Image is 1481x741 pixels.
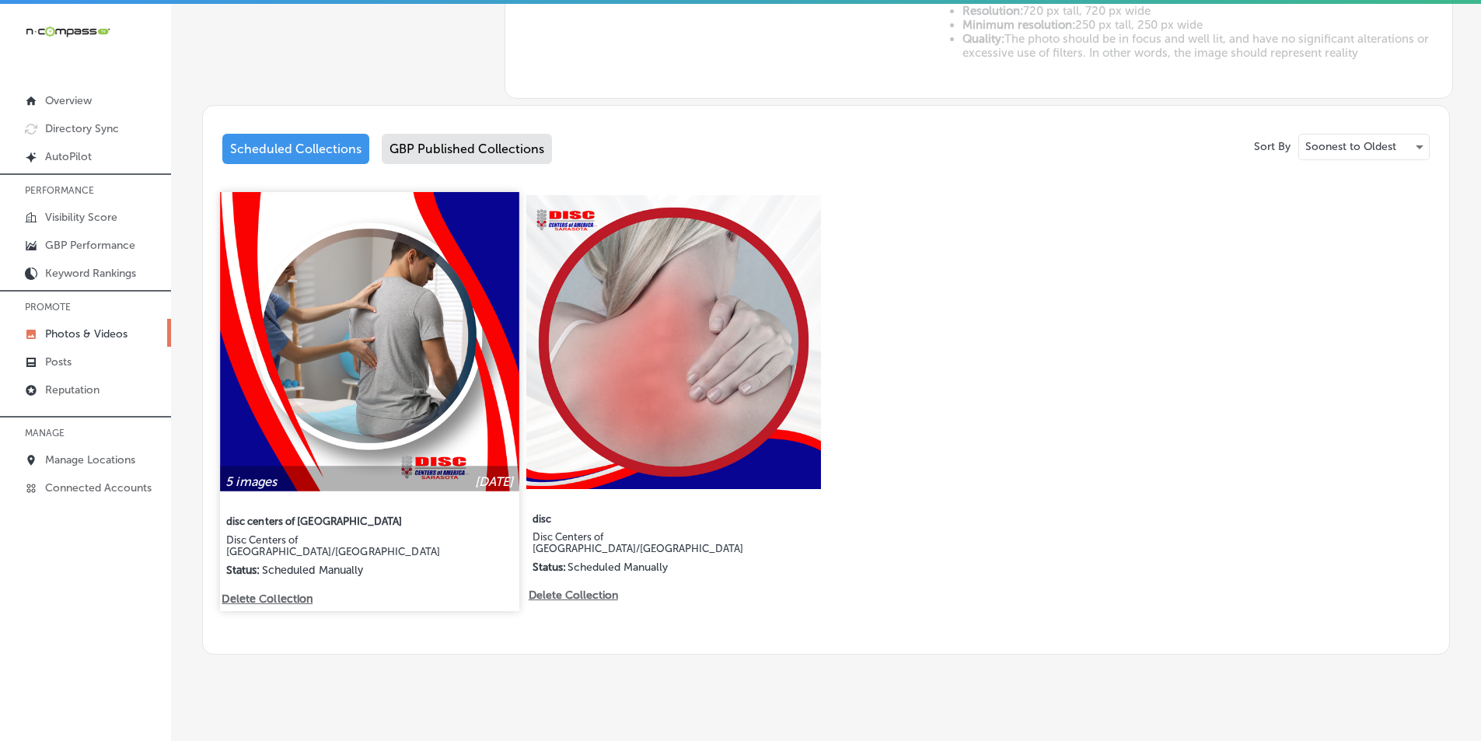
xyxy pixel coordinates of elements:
label: disc [533,504,755,531]
label: disc centers of [GEOGRAPHIC_DATA] [226,505,452,533]
p: Reputation [45,383,100,397]
p: Visibility Score [45,211,117,224]
p: Manage Locations [45,453,135,467]
label: Disc Centers of [GEOGRAPHIC_DATA]/[GEOGRAPHIC_DATA] [226,533,513,564]
img: Collection thumbnail [220,192,519,491]
p: Scheduled Manually [568,561,668,574]
p: Soonest to Oldest [1305,139,1396,154]
p: Delete Collection [529,589,617,602]
div: Scheduled Collections [222,134,369,164]
div: Soonest to Oldest [1299,135,1429,159]
p: Connected Accounts [45,481,152,495]
p: Posts [45,355,72,369]
p: GBP Performance [45,239,135,252]
p: Overview [45,94,92,107]
img: Collection thumbnail [526,195,821,490]
p: Keyword Rankings [45,267,136,280]
p: Directory Sync [45,122,119,135]
p: AutoPilot [45,150,92,163]
p: Delete Collection [222,592,310,605]
p: Sort By [1254,140,1291,153]
div: GBP Published Collections [382,134,552,164]
p: 5 images [225,474,277,488]
img: 660ab0bf-5cc7-4cb8-ba1c-48b5ae0f18e60NCTV_CLogo_TV_Black_-500x88.png [25,24,110,39]
p: Status: [226,563,260,576]
p: Status: [533,561,566,574]
p: Scheduled Manually [262,563,364,576]
p: Photos & Videos [45,327,127,341]
label: Disc Centers of [GEOGRAPHIC_DATA]/[GEOGRAPHIC_DATA] [533,531,816,561]
p: [DATE] [475,474,514,488]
